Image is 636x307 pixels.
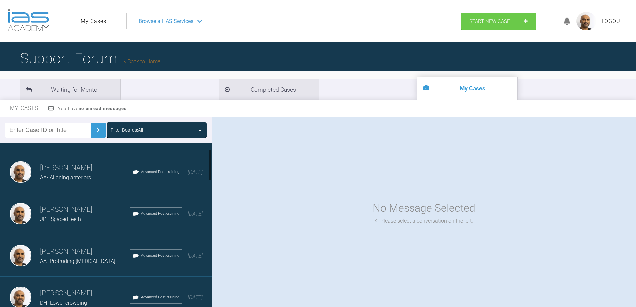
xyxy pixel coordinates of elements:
span: JP - Spaced teeth [40,216,81,222]
input: Enter Case ID or Title [5,123,91,138]
span: My Cases [10,105,44,111]
span: [DATE] [188,211,203,217]
h3: [PERSON_NAME] [40,288,130,299]
a: My Cases [81,17,107,26]
div: Filter Boards: All [111,126,143,134]
span: Advanced Post-training [141,211,179,217]
h3: [PERSON_NAME] [40,204,130,215]
li: Waiting for Mentor [20,79,120,100]
span: Browse all IAS Services [139,17,193,26]
span: [DATE] [188,294,203,301]
li: Completed Cases [219,79,319,100]
h3: [PERSON_NAME] [40,162,130,174]
span: [DATE] [188,253,203,259]
a: Back to Home [124,58,160,65]
img: chevronRight.28bd32b0.svg [93,125,103,135]
li: My Cases [417,77,517,100]
span: Advanced Post-training [141,169,179,175]
span: Advanced Post-training [141,294,179,300]
h1: Support Forum [20,47,160,70]
h3: [PERSON_NAME] [40,246,130,257]
img: farook patel [10,203,31,224]
a: Logout [602,17,624,26]
img: farook patel [10,161,31,183]
span: DH -Lower crowding [40,300,87,306]
div: Please select a conversation on the left. [375,217,473,225]
span: You have [58,106,127,111]
img: profile.png [576,12,596,30]
span: Start New Case [469,18,510,24]
a: Start New Case [461,13,536,30]
span: Advanced Post-training [141,253,179,259]
strong: no unread messages [79,106,127,111]
span: [DATE] [188,169,203,175]
span: AA- Aligning anteriors [40,174,91,181]
span: AA -Protruding [MEDICAL_DATA] [40,258,115,264]
img: farook patel [10,245,31,266]
img: logo-light.3e3ef733.png [8,9,49,31]
div: No Message Selected [373,200,475,217]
